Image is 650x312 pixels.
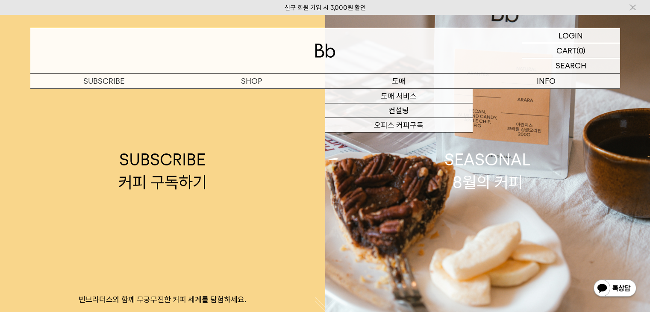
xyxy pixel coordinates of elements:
a: 오피스 커피구독 [325,118,473,132]
p: SEARCH [556,58,586,73]
p: CART [556,43,576,58]
p: 도매 [325,74,473,88]
img: 카카오톡 채널 1:1 채팅 버튼 [593,279,637,299]
img: 로고 [315,44,335,58]
p: (0) [576,43,585,58]
div: SUBSCRIBE 커피 구독하기 [118,148,207,194]
p: INFO [473,74,620,88]
a: CART (0) [522,43,620,58]
a: SUBSCRIBE [30,74,178,88]
p: LOGIN [559,28,583,43]
a: SHOP [178,74,325,88]
a: 컨설팅 [325,103,473,118]
a: LOGIN [522,28,620,43]
a: 도매 서비스 [325,89,473,103]
a: 신규 회원 가입 시 3,000원 할인 [285,4,366,12]
div: SEASONAL 8월의 커피 [444,148,531,194]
